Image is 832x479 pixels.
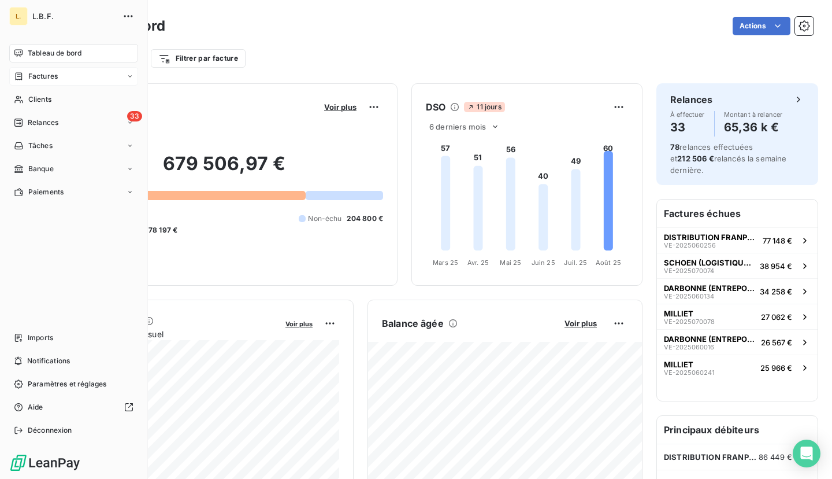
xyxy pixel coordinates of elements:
span: Voir plus [285,320,313,328]
span: Non-échu [308,213,341,224]
span: 34 258 € [760,287,792,296]
span: Paramètres et réglages [28,379,106,389]
span: 27 062 € [761,312,792,322]
a: Banque [9,160,138,178]
span: Chiffre d'affaires mensuel [65,328,277,340]
span: VE-2025060134 [664,293,714,300]
span: 25 966 € [760,363,792,373]
a: Aide [9,398,138,417]
a: Tâches [9,137,138,155]
tspan: Juil. 25 [564,259,587,267]
span: Tableau de bord [28,48,81,58]
span: Banque [28,164,54,174]
h6: DSO [426,100,445,114]
span: DARBONNE (ENTREPOTS DARBONNE) [664,283,755,293]
span: Tâches [28,141,53,151]
span: Voir plus [324,102,356,112]
button: Voir plus [282,318,316,329]
span: 11 jours [464,102,504,112]
tspan: Avr. 25 [467,259,489,267]
span: SCHOEN (LOGISTIQUE GESTION SERVICE) [664,258,755,267]
h6: Factures échues [657,200,818,227]
span: -78 197 € [145,225,177,235]
h6: Relances [670,93,712,106]
tspan: Mars 25 [433,259,458,267]
a: 33Relances [9,113,138,132]
span: 33 [127,111,142,121]
span: 77 148 € [763,236,792,245]
span: Déconnexion [28,425,72,436]
span: Paiements [28,187,64,197]
span: Imports [28,333,53,343]
button: DARBONNE (ENTREPOTS DARBONNE)VE-202506013434 258 € [657,278,818,304]
span: DISTRIBUTION FRANPRIX [664,233,758,242]
button: Actions [733,17,790,35]
span: VE-2025070074 [664,267,714,274]
span: Notifications [27,356,70,366]
a: Tableau de bord [9,44,138,62]
span: relances effectuées et relancés la semaine dernière. [670,142,787,175]
span: VE-2025070078 [664,318,715,325]
a: Paiements [9,183,138,201]
button: Voir plus [561,318,600,329]
span: 6 derniers mois [429,122,486,131]
a: Clients [9,90,138,109]
span: Relances [28,117,58,128]
span: 38 954 € [760,261,792,271]
span: DARBONNE (ENTREPOTS DARBONNE) [664,334,756,344]
span: Aide [28,402,43,412]
tspan: Mai 25 [500,259,521,267]
span: 86 449 € [759,452,792,462]
span: MILLIET [664,360,693,369]
button: DARBONNE (ENTREPOTS DARBONNE)VE-202506001626 567 € [657,329,818,355]
span: 212 506 € [677,154,714,163]
button: MILLIETVE-202507007827 062 € [657,304,818,329]
span: VE-2025060241 [664,369,714,376]
span: 26 567 € [761,338,792,347]
span: VE-2025060256 [664,242,716,249]
span: MILLIET [664,309,693,318]
tspan: Juin 25 [532,259,555,267]
span: L.B.F. [32,12,116,21]
tspan: Août 25 [596,259,621,267]
a: Paramètres et réglages [9,375,138,393]
span: Montant à relancer [724,111,783,118]
button: Voir plus [321,102,360,112]
h6: Balance âgée [382,316,444,330]
span: 78 [670,142,679,152]
h4: 65,36 k € [724,118,783,137]
span: DISTRIBUTION FRANPRIX [664,452,759,462]
span: 204 800 € [347,213,383,224]
a: Imports [9,329,138,347]
span: Voir plus [564,319,597,328]
h2: 679 506,97 € [65,152,383,187]
div: L. [9,7,28,25]
a: Factures [9,67,138,86]
button: MILLIETVE-202506024125 966 € [657,355,818,380]
span: À effectuer [670,111,705,118]
span: VE-2025060016 [664,344,714,351]
button: Filtrer par facture [151,49,246,68]
div: Open Intercom Messenger [793,440,820,467]
h4: 33 [670,118,705,137]
button: DISTRIBUTION FRANPRIXVE-202506025677 148 € [657,227,818,253]
h6: Principaux débiteurs [657,416,818,444]
img: Logo LeanPay [9,454,81,472]
span: Clients [28,94,51,105]
span: Factures [28,71,58,82]
button: SCHOEN (LOGISTIQUE GESTION SERVICE)VE-202507007438 954 € [657,253,818,278]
